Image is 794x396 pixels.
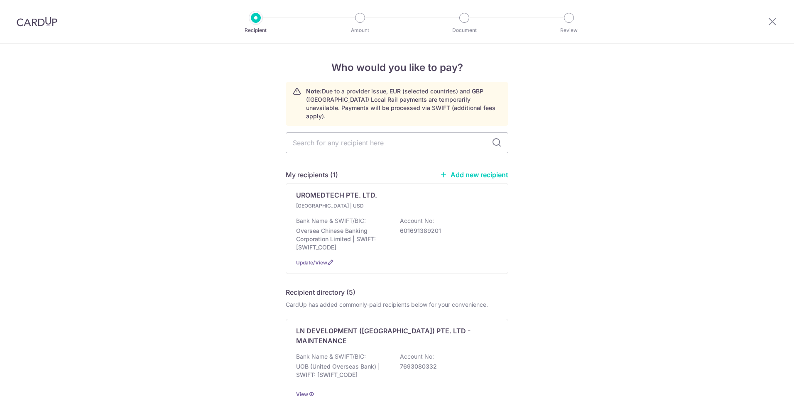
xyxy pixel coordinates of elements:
p: 7693080332 [400,362,493,371]
p: 601691389201 [400,227,493,235]
p: Account No: [400,352,434,361]
a: Update/View [296,259,327,266]
p: Oversea Chinese Banking Corporation Limited | SWIFT: [SWIFT_CODE] [296,227,389,252]
p: LN DEVELOPMENT ([GEOGRAPHIC_DATA]) PTE. LTD - MAINTENANCE [296,326,488,346]
p: UOB (United Overseas Bank) | SWIFT: [SWIFT_CODE] [296,362,389,379]
h4: Who would you like to pay? [286,60,508,75]
input: Search for any recipient here [286,132,508,153]
strong: Note: [306,88,322,95]
p: [GEOGRAPHIC_DATA] | USD [296,202,394,210]
p: Account No: [400,217,434,225]
h5: My recipients (1) [286,170,338,180]
p: Review [538,26,600,34]
img: CardUp [17,17,57,27]
p: Bank Name & SWIFT/BIC: [296,352,366,361]
p: Amount [329,26,391,34]
p: Recipient [225,26,287,34]
p: Due to a provider issue, EUR (selected countries) and GBP ([GEOGRAPHIC_DATA]) Local Rail payments... [306,87,501,120]
p: Document [434,26,495,34]
a: Add new recipient [440,171,508,179]
p: Bank Name & SWIFT/BIC: [296,217,366,225]
div: CardUp has added commonly-paid recipients below for your convenience. [286,301,508,309]
h5: Recipient directory (5) [286,287,355,297]
p: UROMEDTECH PTE. LTD. [296,190,377,200]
